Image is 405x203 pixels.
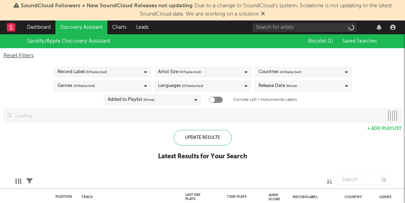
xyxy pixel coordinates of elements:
button: Saved Searches [340,38,378,44]
div: Genre [379,195,404,199]
div: Filters [26,171,33,191]
span: : Due to a change to SoundCloud's system, Sodatone is not updating to the latest SoundCloud data.... [21,3,392,17]
a: Discovery Assistant [55,20,107,34]
span: Blocklist [308,39,333,44]
a: Leads [131,20,153,34]
div: Artist Size [158,68,201,76]
span: SoundCloud Followers + New SoundCloud Releases not updating [21,3,193,9]
span: ( 0 / 0 selected) [182,82,203,90]
label: Exclude Lofi / Instrumental Labels [234,96,297,104]
a: Dashboard [22,20,55,34]
div: Countries [258,68,301,76]
span: ( 0 / 0 selected) [280,68,301,76]
span: ( 0 / 0 selected) [73,82,95,90]
div: Release Date [258,82,297,90]
div: Latest Results for Your Search [158,152,247,161]
span: ( 0 / 6 selected) [86,68,107,76]
span: Dismiss [261,11,265,17]
div: Jump Score [268,193,280,201]
input: Search for artists [253,23,356,32]
div: Last Day Plays [185,193,210,201]
div: Spotify/Apple Discovery Assistant [27,37,110,45]
div: Reset Filters [3,52,402,60]
div: Record Label [293,195,334,199]
div: Country [345,195,369,199]
span: ( 0 / 5 selected) [179,68,201,76]
span: Saved Searches [342,39,378,44]
div: Record Label [58,68,107,76]
div: Track [81,195,175,199]
div: Update Results [174,130,232,145]
div: 7 Day Plays [227,195,251,199]
span: (None) [286,82,297,90]
button: + Add Playlist [367,126,402,131]
div: Edit Columns [16,171,21,191]
a: Charts [107,20,131,34]
div: Languages [158,82,203,90]
span: ( 1 ) [328,39,333,44]
span: (None) [143,96,155,104]
div: Added to Playlist [108,96,155,104]
input: Loading... [12,109,384,123]
input: Search... [338,175,390,185]
div: Position [55,195,72,199]
div: Genres [58,82,95,90]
